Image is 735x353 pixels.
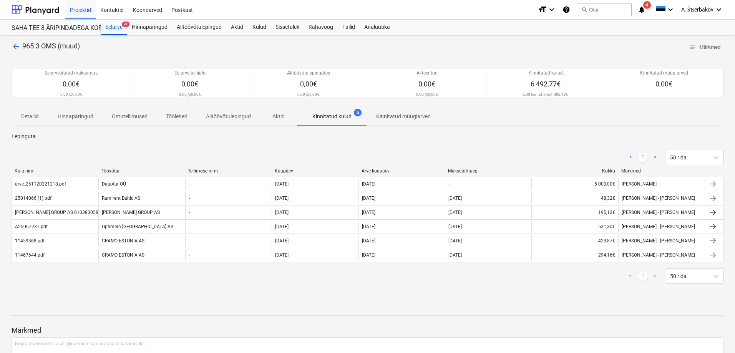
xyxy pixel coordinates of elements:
[531,80,561,88] span: 6 492,77€
[297,92,319,97] p: 0,00 @ 0,00€
[531,192,618,204] div: 48,32€
[12,42,21,51] span: arrow_back
[581,7,587,13] span: search
[127,20,172,35] a: Hinnapäringud
[166,113,187,121] p: Töölehed
[98,206,185,219] div: [PERSON_NAME] GROUP AS
[98,192,185,204] div: Ramirent Baltic AS
[271,20,304,35] a: Sissetulek
[101,20,127,35] div: Eelarve
[112,113,148,121] p: Ostutellimused
[21,113,39,121] p: Detailid
[45,70,98,76] p: Eelarvestatud maksumus
[122,22,129,27] span: 9+
[448,196,462,201] div: [DATE]
[638,5,645,14] i: notifications
[172,20,226,35] a: Alltöövõtulepingud
[98,178,185,190] div: Dagotur OÜ
[248,20,271,35] a: Kulud
[528,70,563,76] p: Kinnitatud kulud
[622,238,695,244] div: [PERSON_NAME] - [PERSON_NAME]
[12,24,91,32] div: SAHA TEE 8 ÄRIPINDADEGA KORTERMAJA
[640,70,688,76] p: Kinnitatud müügiarved
[578,3,632,16] button: Otsi
[562,5,570,14] i: Abikeskus
[63,80,80,88] span: 0,00€
[189,238,190,244] div: -
[448,252,462,258] div: [DATE]
[189,252,190,258] div: -
[98,235,185,247] div: CRAMO ESTONIA AS
[275,238,289,244] div: [DATE]
[362,238,375,244] div: [DATE]
[101,20,127,35] a: Eelarve9+
[448,224,462,229] div: [DATE]
[418,80,435,88] span: 0,00€
[376,113,431,121] p: Kinnitatud müügiarved
[650,272,660,281] a: Next page
[188,168,269,174] div: Tellimuse nimi
[15,196,51,201] div: 25014066 (1).pdf
[531,249,618,261] div: 294,16€
[189,196,190,201] div: -
[622,224,695,229] div: [PERSON_NAME] - [PERSON_NAME]
[638,272,647,281] a: Page 1 is your current page
[448,181,450,187] div: -
[15,168,95,174] div: Kulu nimi
[362,224,375,229] div: [DATE]
[275,210,289,215] div: [DATE]
[174,70,205,76] p: Eelarve tellijale
[448,168,529,174] div: Maksetähtaeg
[362,168,442,174] div: Arve kuupäev
[650,153,660,162] a: Next page
[655,80,672,88] span: 0,00€
[275,224,289,229] div: [DATE]
[287,70,330,76] p: Alltöövõtulepingutes
[15,238,45,244] div: 11459368.pdf
[626,153,635,162] a: Previous page
[12,326,723,335] p: Märkmed
[15,224,48,229] div: A25067237.pdf
[60,92,82,97] p: 0,00 @ 0,00€
[535,168,616,174] div: Kokku
[666,5,675,14] i: keyboard_arrow_down
[179,92,201,97] p: 0,00 @ 0,00€
[226,20,248,35] a: Aktid
[416,92,438,97] p: 0,00 @ 0,00€
[15,181,66,187] div: arve_261120221218.pdf
[300,80,317,88] span: 0,00€
[362,210,375,215] div: [DATE]
[189,181,190,187] div: -
[360,20,395,35] a: Analüütika
[304,20,338,35] a: Rahavoog
[312,113,352,121] p: Kinnitatud kulud
[681,7,713,13] span: A. Štšerbakov
[416,70,438,76] p: Akteeritud
[98,249,185,261] div: CRAMO ESTONIA AS
[697,316,735,353] iframe: Chat Widget
[15,210,109,215] div: [PERSON_NAME] GROUP AS 0103830587.pdf
[275,181,289,187] div: [DATE]
[22,42,80,50] span: 965.3 OMS (muud)
[101,168,182,174] div: Töövõtja
[448,210,462,215] div: [DATE]
[181,80,198,88] span: 0,00€
[622,252,695,258] div: [PERSON_NAME] - [PERSON_NAME]
[362,181,375,187] div: [DATE]
[531,235,618,247] div: 423,87€
[531,206,618,219] div: 195,12€
[689,43,720,52] span: Märkmed
[643,1,651,9] span: 4
[189,210,190,215] div: -
[531,178,618,190] div: 5 000,00€
[531,220,618,233] div: 531,30€
[448,238,462,244] div: [DATE]
[621,168,702,174] div: Märkmed
[362,196,375,201] div: [DATE]
[269,113,288,121] p: Aktid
